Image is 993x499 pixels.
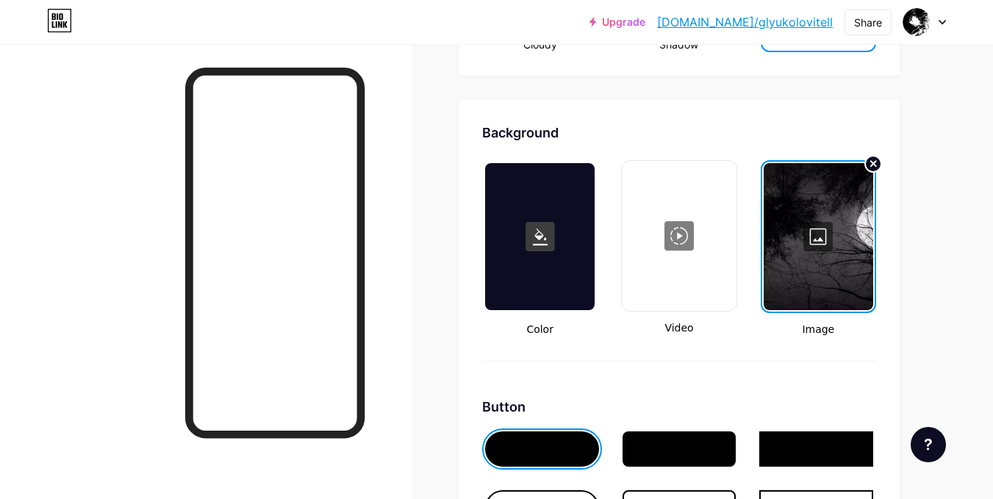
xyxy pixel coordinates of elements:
span: Image [761,322,876,337]
span: Video [621,320,736,336]
a: Upgrade [589,16,645,28]
div: Button [482,397,876,417]
a: [DOMAIN_NAME]/glyukolovitell [657,13,833,31]
div: Share [854,15,882,30]
div: Background [482,123,876,143]
img: an6elsky [903,8,931,36]
span: Color [482,322,598,337]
